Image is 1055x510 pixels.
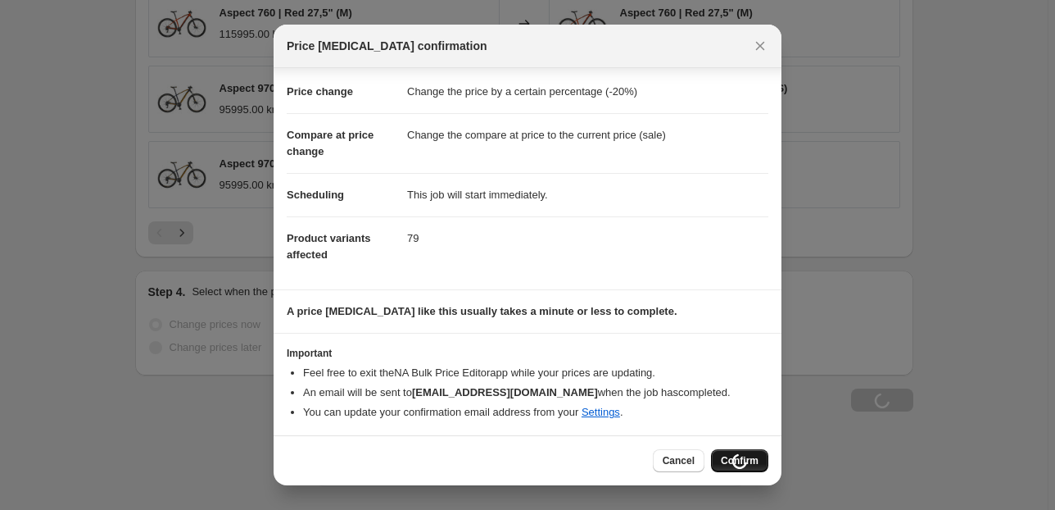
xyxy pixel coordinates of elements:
[582,406,620,418] a: Settings
[287,38,487,54] span: Price [MEDICAL_DATA] confirmation
[407,173,768,216] dd: This job will start immediately.
[303,385,768,401] li: An email will be sent to when the job has completed .
[412,386,598,398] b: [EMAIL_ADDRESS][DOMAIN_NAME]
[287,232,371,261] span: Product variants affected
[287,129,374,157] span: Compare at price change
[287,189,344,201] span: Scheduling
[407,113,768,157] dd: Change the compare at price to the current price (sale)
[407,71,768,113] dd: Change the price by a certain percentage (-20%)
[303,365,768,381] li: Feel free to exit the NA Bulk Price Editor app while your prices are updating.
[407,216,768,260] dd: 79
[303,404,768,421] li: You can update your confirmation email address from your .
[749,34,772,57] button: Close
[287,347,768,360] h3: Important
[663,454,695,467] span: Cancel
[653,449,704,472] button: Cancel
[287,305,677,317] b: A price [MEDICAL_DATA] like this usually takes a minute or less to complete.
[287,85,353,98] span: Price change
